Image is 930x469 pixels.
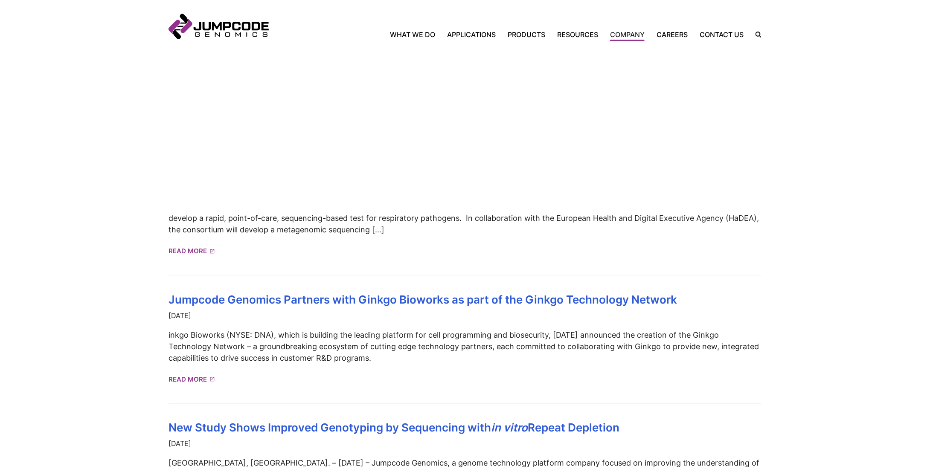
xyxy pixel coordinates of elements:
a: Company [604,29,651,40]
a: What We Do [390,29,441,40]
a: Read More [169,244,215,259]
time: [DATE] [169,310,761,321]
a: Read More [169,372,215,387]
a: Contact Us [694,29,750,40]
a: Jumpcode Genomics Partners with Ginkgo Bioworks as part of the Ginkgo Technology Network [169,293,677,306]
a: Applications [441,29,502,40]
nav: Primary Navigation [269,29,750,40]
p: inkgo Bioworks (NYSE: DNA), which is building the leading platform for cell programming and biose... [169,329,761,364]
a: Products [502,29,551,40]
a: New Study Shows Improved Genotyping by Sequencing within vitroRepeat Depletion [169,421,619,434]
label: Search the site. [750,32,761,38]
p: Ginkgo Bioworks said [DATE] that it is part of a consortium that could receive up to €24 million ... [169,201,761,235]
a: Careers [651,29,694,40]
a: Resources [551,29,604,40]
time: [DATE] [169,438,761,449]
